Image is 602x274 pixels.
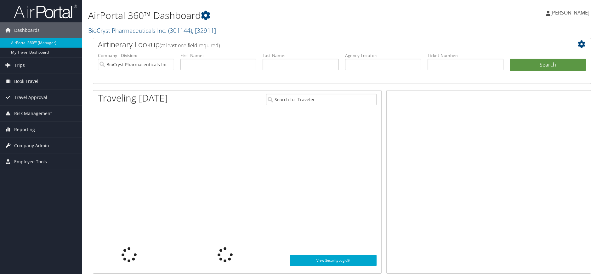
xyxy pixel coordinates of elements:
[14,138,49,154] span: Company Admin
[550,9,589,16] span: [PERSON_NAME]
[14,90,47,105] span: Travel Approval
[428,52,504,59] label: Ticket Number:
[98,52,174,59] label: Company - Division:
[98,39,544,50] h2: Airtinerary Lookup
[345,52,421,59] label: Agency Locator:
[14,73,38,89] span: Book Travel
[14,154,47,170] span: Employee Tools
[160,42,220,49] span: (at least one field required)
[88,9,427,22] h1: AirPortal 360™ Dashboard
[14,57,25,73] span: Trips
[546,3,596,22] a: [PERSON_NAME]
[266,94,377,105] input: Search for Traveler
[14,122,35,137] span: Reporting
[263,52,339,59] label: Last Name:
[88,26,216,35] a: BioCryst Pharmaceuticals Inc.
[180,52,257,59] label: First Name:
[192,26,216,35] span: , [ 32911 ]
[98,91,168,105] h1: Traveling [DATE]
[14,4,77,19] img: airportal-logo.png
[14,22,40,38] span: Dashboards
[168,26,192,35] span: ( 301144 )
[14,106,52,121] span: Risk Management
[290,255,377,266] a: View SecurityLogic®
[510,59,586,71] button: Search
